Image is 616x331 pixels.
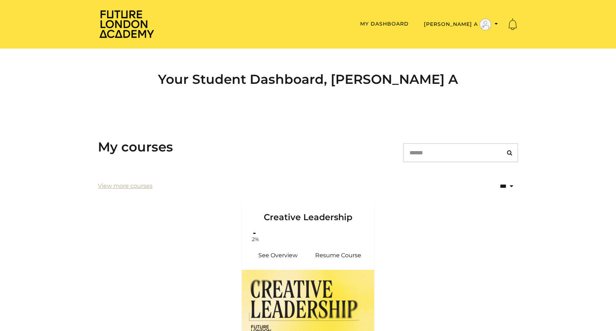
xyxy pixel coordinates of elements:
[98,139,173,155] h3: My courses
[360,21,409,27] a: My Dashboard
[308,247,368,264] a: Creative Leadership: Resume Course
[250,200,366,223] h3: Creative Leadership
[422,18,500,31] button: Toggle menu
[98,9,155,38] img: Home Page
[248,247,308,264] a: Creative Leadership: See Overview
[242,200,374,231] a: Creative Leadership
[247,236,264,243] span: 2%
[476,178,518,195] select: status
[98,182,153,190] a: View more courses
[98,72,518,87] h2: Your Student Dashboard, [PERSON_NAME] A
